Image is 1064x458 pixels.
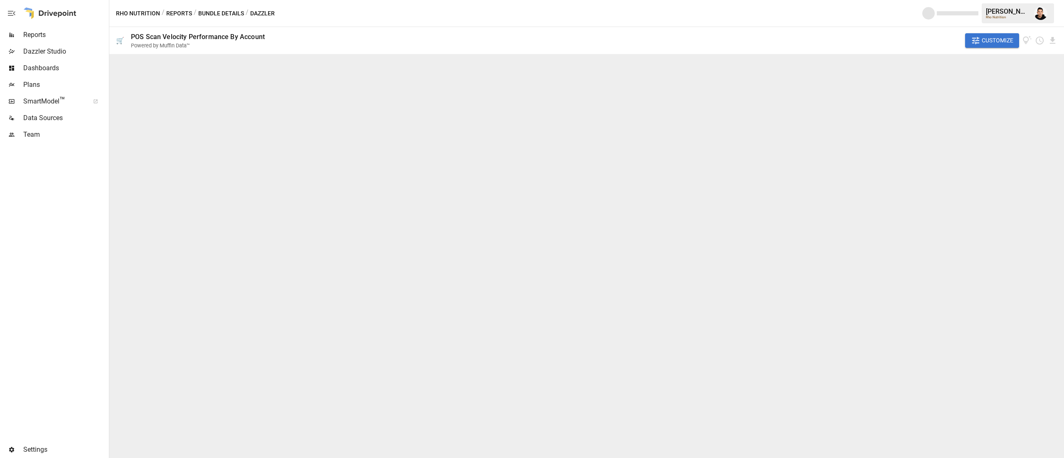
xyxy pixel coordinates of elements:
[116,8,160,19] button: Rho Nutrition
[1022,33,1032,48] button: View documentation
[986,7,1029,15] div: [PERSON_NAME]
[116,37,124,44] div: 🛒
[23,80,107,90] span: Plans
[23,63,107,73] span: Dashboards
[23,47,107,57] span: Dazzler Studio
[162,8,165,19] div: /
[166,8,192,19] button: Reports
[23,445,107,455] span: Settings
[1029,2,1052,25] button: Francisco Sanchez
[23,130,107,140] span: Team
[246,8,249,19] div: /
[965,33,1019,48] button: Customize
[982,35,1013,46] span: Customize
[198,8,244,19] button: Bundle Details
[1035,36,1044,45] button: Schedule report
[131,42,190,49] div: Powered by Muffin Data™
[23,30,107,40] span: Reports
[23,96,84,106] span: SmartModel
[23,113,107,123] span: Data Sources
[59,95,65,106] span: ™
[131,33,265,41] div: POS Scan Velocity Performance By Account
[1034,7,1047,20] img: Francisco Sanchez
[194,8,197,19] div: /
[986,15,1029,19] div: Rho Nutrition
[1048,36,1057,45] button: Download report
